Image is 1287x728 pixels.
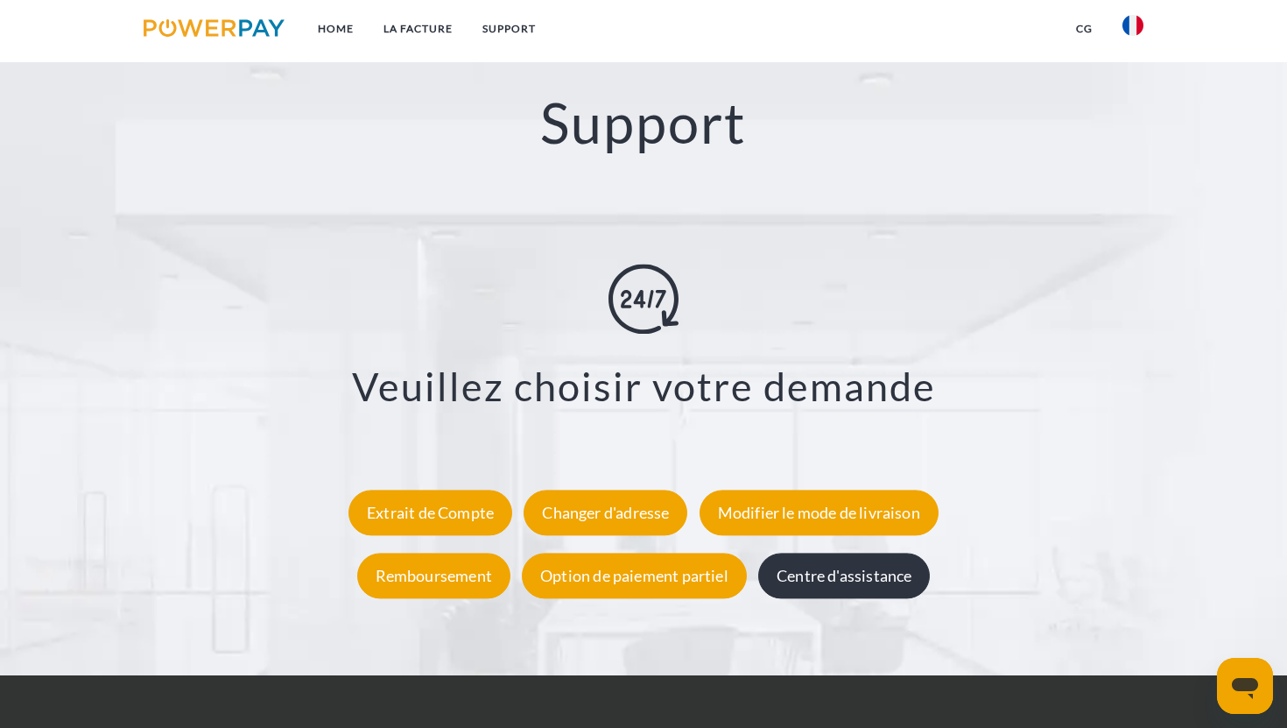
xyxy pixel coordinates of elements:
iframe: Bouton de lancement de la fenêtre de messagerie [1217,658,1273,714]
img: logo-powerpay.svg [144,19,285,37]
a: Centre d'assistance [754,566,934,585]
div: Option de paiement partiel [522,553,747,598]
a: Home [303,13,369,45]
div: Modifier le mode de livraison [700,490,939,535]
div: Extrait de Compte [348,490,512,535]
img: online-shopping.svg [608,265,679,335]
a: Changer d'adresse [519,503,692,522]
h2: Support [65,88,1223,158]
div: Remboursement [357,553,510,598]
a: CG [1061,13,1108,45]
a: Modifier le mode de livraison [695,503,943,522]
a: LA FACTURE [369,13,468,45]
div: Centre d'assistance [758,553,930,598]
a: Remboursement [353,566,515,585]
a: Extrait de Compte [344,503,517,522]
div: Changer d'adresse [524,490,687,535]
a: Option de paiement partiel [517,566,751,585]
a: Support [468,13,551,45]
img: fr [1122,15,1143,36]
h3: Veuillez choisir votre demande [87,363,1201,412]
